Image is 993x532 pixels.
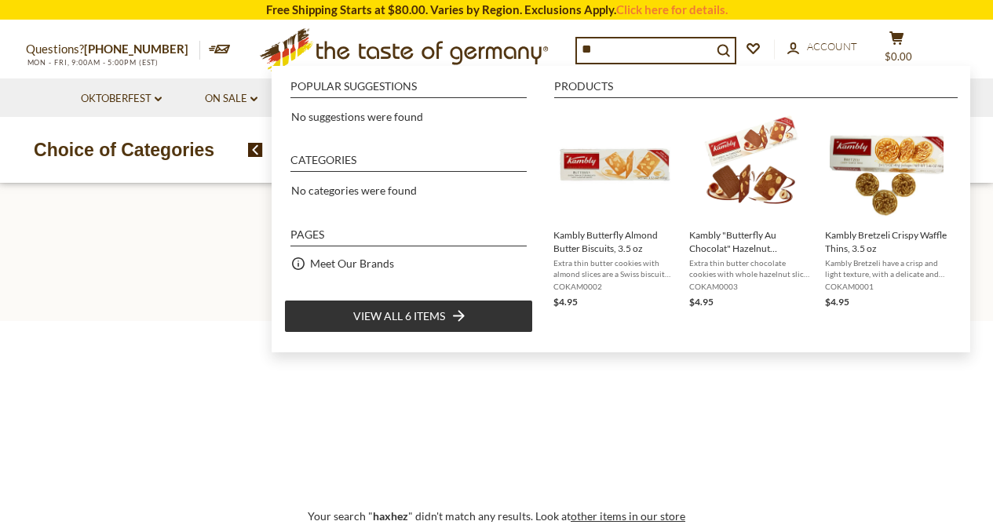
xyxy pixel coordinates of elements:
span: Extra thin butter cookies with almond slices are a Swiss biscuit delicacy. A perfect, great tasti... [553,257,677,279]
a: other items in our store [571,509,685,523]
a: Click here for details. [616,2,728,16]
a: Kambly Butterfly Almond Butter Biscuits, 3.5 ozExtra thin butter cookies with almond slices are a... [553,107,677,310]
span: Extra thin butter chocolate cookies with whole hazelnut slices. A perfect, great tasting Swiss bi... [689,257,812,279]
li: Kambly Bretzeli Crispy Waffle Thins, 3.5 oz [819,101,955,316]
span: COKAM0003 [689,281,812,292]
a: Meet Our Brands [310,254,394,272]
b: haxhez [373,509,408,523]
a: Kambly Bretzeli Crispy Waffle Thins, 3.5 ozKambly Bretzeli have a crisp and light texture, with a... [825,107,948,310]
span: Kambly Butterfly Almond Butter Biscuits, 3.5 oz [553,228,677,255]
a: Kambly "Butterfly Au Chocolat" Hazelnut Chocolate Butter Thins, 3.5 ozExtra thin butter chocolate... [689,107,812,310]
li: Products [554,81,958,98]
a: On Sale [205,90,257,107]
a: Oktoberfest [81,90,162,107]
span: COKAM0002 [553,281,677,292]
a: [PHONE_NUMBER] [84,42,188,56]
li: Kambly "Butterfly Au Chocolat" Hazelnut Chocolate Butter Thins, 3.5 oz [683,101,819,316]
li: Categories [290,155,527,172]
span: Kambly Bretzeli have a crisp and light texture, with a delicate and buttery flavor that is enhanc... [825,257,948,279]
p: Questions? [26,39,200,60]
h1: Search results [49,254,944,290]
span: Your search " " didn't match any results. Look at [308,509,685,523]
li: View all 6 items [284,300,533,333]
a: Account [787,38,857,56]
li: Meet Our Brands [284,250,533,278]
img: previous arrow [248,143,263,157]
button: $0.00 [874,31,921,70]
span: Kambly Bretzeli Crispy Waffle Thins, 3.5 oz [825,228,948,255]
span: $0.00 [885,50,912,63]
span: $4.95 [825,296,849,308]
span: COKAM0001 [825,281,948,292]
span: No categories were found [291,184,417,197]
span: $4.95 [689,296,714,308]
span: Kambly "Butterfly Au Chocolat" Hazelnut Chocolate Butter Thins, 3.5 oz [689,228,812,255]
span: View all 6 items [353,308,445,325]
span: No suggestions were found [291,110,423,123]
span: MON - FRI, 9:00AM - 5:00PM (EST) [26,58,159,67]
span: Account [807,40,857,53]
li: Popular suggestions [290,81,527,98]
li: Pages [290,229,527,246]
li: Kambly Butterfly Almond Butter Biscuits, 3.5 oz [547,101,683,316]
div: Instant Search Results [272,66,970,352]
span: $4.95 [553,296,578,308]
